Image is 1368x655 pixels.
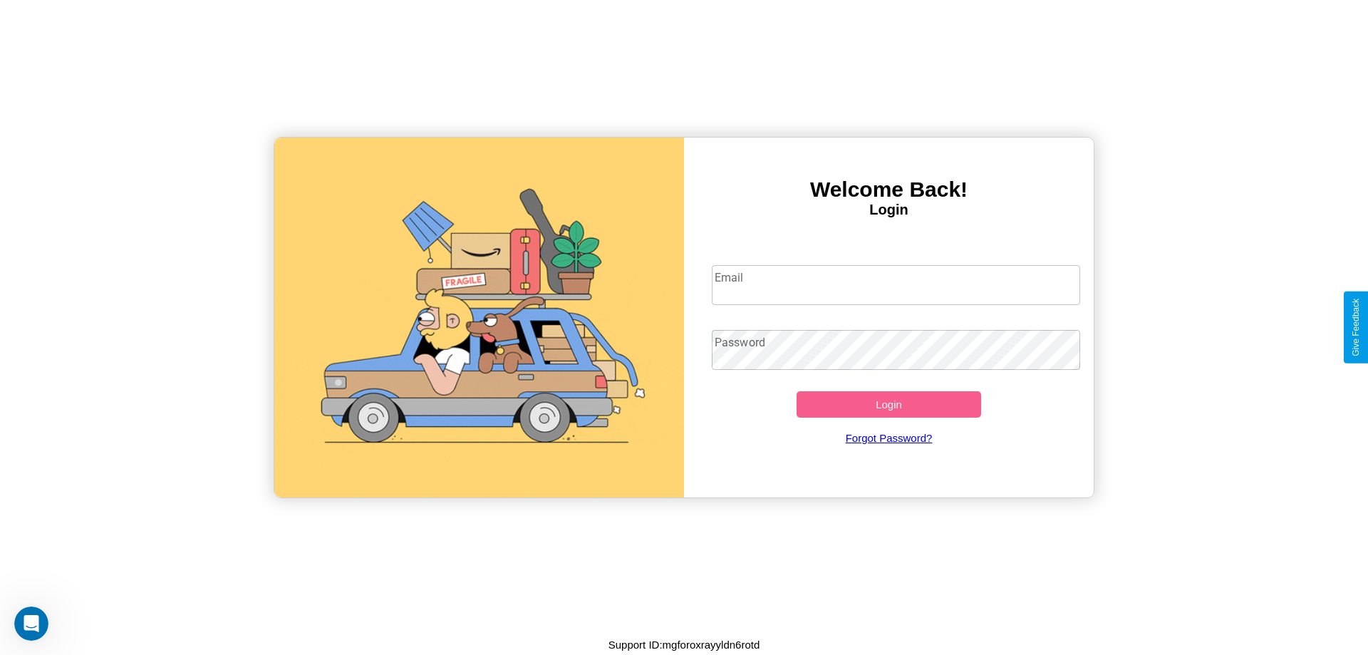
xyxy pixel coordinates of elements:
[684,202,1094,218] h4: Login
[797,391,981,418] button: Login
[274,138,684,497] img: gif
[1351,299,1361,356] div: Give Feedback
[608,635,760,654] p: Support ID: mgforoxrayyldn6rotd
[14,607,48,641] iframe: Intercom live chat
[684,177,1094,202] h3: Welcome Back!
[705,418,1074,458] a: Forgot Password?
